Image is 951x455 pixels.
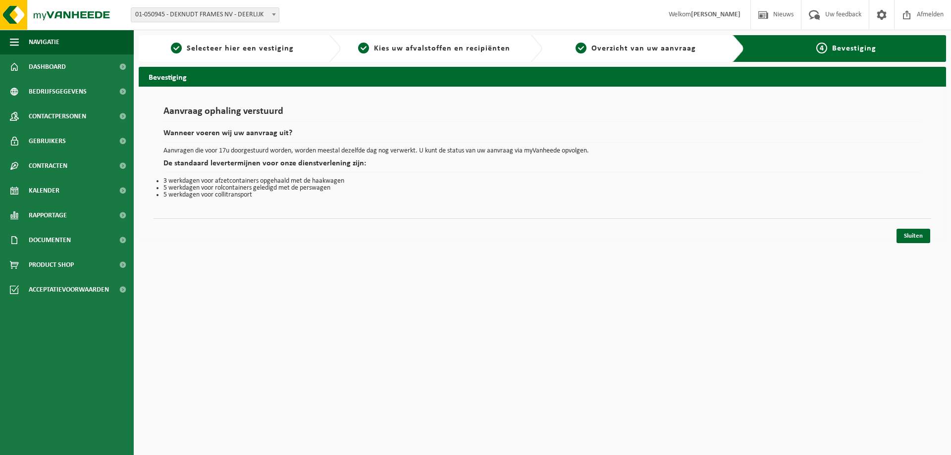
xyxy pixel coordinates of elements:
[163,148,921,154] p: Aanvragen die voor 17u doorgestuurd worden, worden meestal dezelfde dag nog verwerkt. U kunt de s...
[29,54,66,79] span: Dashboard
[29,203,67,228] span: Rapportage
[29,253,74,277] span: Product Shop
[547,43,725,54] a: 3Overzicht van uw aanvraag
[358,43,369,53] span: 2
[832,45,876,52] span: Bevestiging
[346,43,523,54] a: 2Kies uw afvalstoffen en recipiënten
[163,192,921,199] li: 5 werkdagen voor collitransport
[139,67,946,86] h2: Bevestiging
[131,8,279,22] span: 01-050945 - DEKNUDT FRAMES NV - DEERLIJK
[29,79,87,104] span: Bedrijfsgegevens
[163,185,921,192] li: 5 werkdagen voor rolcontainers geledigd met de perswagen
[897,229,930,243] a: Sluiten
[29,277,109,302] span: Acceptatievoorwaarden
[163,178,921,185] li: 3 werkdagen voor afzetcontainers opgehaald met de haakwagen
[29,153,67,178] span: Contracten
[163,129,921,143] h2: Wanneer voeren wij uw aanvraag uit?
[591,45,696,52] span: Overzicht van uw aanvraag
[29,178,59,203] span: Kalender
[29,30,59,54] span: Navigatie
[187,45,294,52] span: Selecteer hier een vestiging
[171,43,182,53] span: 1
[163,106,921,122] h1: Aanvraag ophaling verstuurd
[29,228,71,253] span: Documenten
[163,159,921,173] h2: De standaard levertermijnen voor onze dienstverlening zijn:
[29,104,86,129] span: Contactpersonen
[144,43,321,54] a: 1Selecteer hier een vestiging
[691,11,740,18] strong: [PERSON_NAME]
[576,43,586,53] span: 3
[29,129,66,153] span: Gebruikers
[816,43,827,53] span: 4
[131,7,279,22] span: 01-050945 - DEKNUDT FRAMES NV - DEERLIJK
[374,45,510,52] span: Kies uw afvalstoffen en recipiënten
